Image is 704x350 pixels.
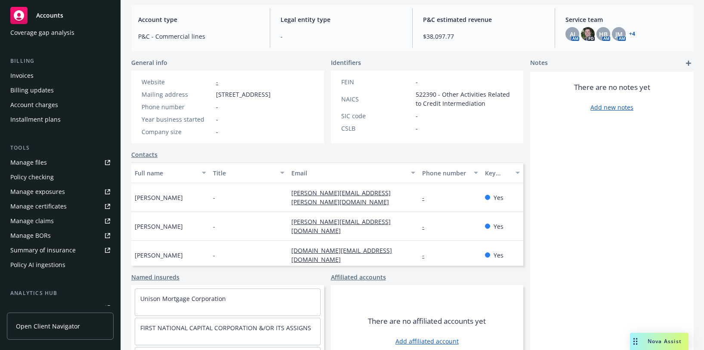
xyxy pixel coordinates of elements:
[494,251,503,260] span: Yes
[10,229,51,243] div: Manage BORs
[341,95,412,104] div: NAICS
[683,58,694,68] a: add
[581,27,595,41] img: photo
[7,98,114,112] a: Account charges
[10,200,67,213] div: Manage certificates
[7,69,114,83] a: Invoices
[10,98,58,112] div: Account charges
[630,333,689,350] button: Nova Assist
[140,295,226,303] a: Unison Mortgage Corporation
[7,3,114,28] a: Accounts
[590,103,633,112] a: Add new notes
[291,189,396,206] a: [PERSON_NAME][EMAIL_ADDRESS][PERSON_NAME][DOMAIN_NAME]
[281,32,402,41] span: -
[131,273,179,282] a: Named insureds
[291,246,392,264] a: [DOMAIN_NAME][EMAIL_ADDRESS][DOMAIN_NAME]
[7,258,114,272] a: Policy AI ingestions
[216,102,218,111] span: -
[7,144,114,152] div: Tools
[494,193,503,202] span: Yes
[10,185,65,199] div: Manage exposures
[131,150,157,159] a: Contacts
[131,58,167,67] span: General info
[138,32,259,41] span: P&C - Commercial lines
[288,163,419,183] button: Email
[7,229,114,243] a: Manage BORs
[10,26,74,40] div: Coverage gap analysis
[16,322,80,331] span: Open Client Navigator
[135,169,197,178] div: Full name
[213,169,275,178] div: Title
[574,82,650,92] span: There are no notes yet
[7,57,114,65] div: Billing
[416,111,418,120] span: -
[7,214,114,228] a: Manage claims
[416,90,513,108] span: 522390 - Other Activities Related to Credit Intermediation
[142,77,213,86] div: Website
[142,115,213,124] div: Year business started
[140,324,311,332] a: FIRST NATIONAL CAPITAL CORPORATION &/OR ITS ASSIGNS
[7,243,114,257] a: Summary of insurance
[10,258,65,272] div: Policy AI ingestions
[10,113,61,126] div: Installment plans
[210,163,288,183] button: Title
[291,169,406,178] div: Email
[599,30,608,39] span: HB
[10,214,54,228] div: Manage claims
[7,113,114,126] a: Installment plans
[216,115,218,124] span: -
[422,222,431,230] a: -
[416,77,418,86] span: -
[7,26,114,40] a: Coverage gap analysis
[216,127,218,136] span: -
[10,243,76,257] div: Summary of insurance
[142,102,213,111] div: Phone number
[10,301,82,315] div: Loss summary generator
[331,58,361,67] span: Identifiers
[570,30,575,39] span: AJ
[422,251,431,259] a: -
[142,90,213,99] div: Mailing address
[341,111,412,120] div: SIC code
[7,83,114,97] a: Billing updates
[216,78,218,86] a: -
[7,200,114,213] a: Manage certificates
[135,222,183,231] span: [PERSON_NAME]
[7,156,114,169] a: Manage files
[142,127,213,136] div: Company size
[7,301,114,315] a: Loss summary generator
[213,193,215,202] span: -
[416,124,418,133] span: -
[216,90,271,99] span: [STREET_ADDRESS]
[291,218,391,235] a: [PERSON_NAME][EMAIL_ADDRESS][DOMAIN_NAME]
[7,185,114,199] a: Manage exposures
[368,316,486,326] span: There are no affiliated accounts yet
[422,169,469,178] div: Phone number
[7,170,114,184] a: Policy checking
[422,193,431,202] a: -
[630,333,641,350] div: Drag to move
[135,251,183,260] span: [PERSON_NAME]
[131,163,210,183] button: Full name
[485,169,510,178] div: Key contact
[423,32,544,41] span: $38,097.77
[341,124,412,133] div: CSLB
[213,222,215,231] span: -
[10,83,54,97] div: Billing updates
[281,15,402,24] span: Legal entity type
[423,15,544,24] span: P&C estimated revenue
[36,12,63,19] span: Accounts
[494,222,503,231] span: Yes
[331,273,386,282] a: Affiliated accounts
[10,69,34,83] div: Invoices
[530,58,548,68] span: Notes
[213,251,215,260] span: -
[419,163,482,183] button: Phone number
[7,289,114,298] div: Analytics hub
[395,337,459,346] a: Add affiliated account
[615,30,623,39] span: JM
[138,15,259,24] span: Account type
[10,170,54,184] div: Policy checking
[629,31,635,37] a: +4
[648,338,682,345] span: Nova Assist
